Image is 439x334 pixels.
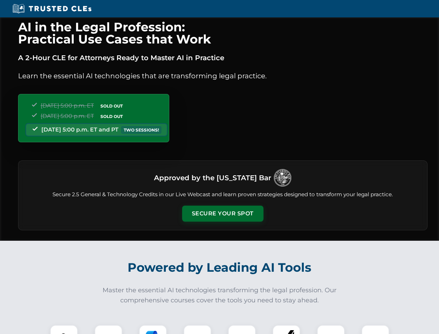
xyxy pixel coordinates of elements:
p: Secure 2.5 General & Technology Credits in our Live Webcast and learn proven strategies designed ... [27,191,419,199]
p: Learn the essential AI technologies that are transforming legal practice. [18,70,428,81]
span: [DATE] 5:00 p.m. ET [41,102,94,109]
span: [DATE] 5:00 p.m. ET [41,113,94,119]
p: A 2-Hour CLE for Attorneys Ready to Master AI in Practice [18,52,428,63]
h3: Approved by the [US_STATE] Bar [154,172,271,184]
span: SOLD OUT [98,113,125,120]
h2: Powered by Leading AI Tools [27,255,412,280]
button: Secure Your Spot [182,206,263,222]
p: Master the essential AI technologies transforming the legal profession. Our comprehensive courses... [98,285,341,305]
span: SOLD OUT [98,102,125,110]
img: Trusted CLEs [10,3,94,14]
img: Logo [274,169,291,186]
h1: AI in the Legal Profession: Practical Use Cases that Work [18,21,428,45]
